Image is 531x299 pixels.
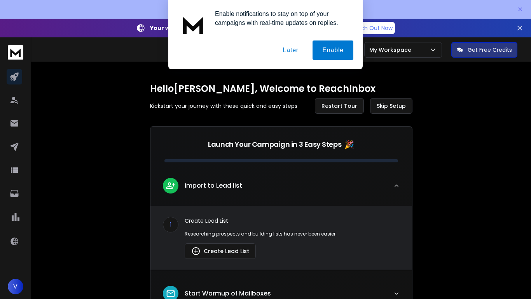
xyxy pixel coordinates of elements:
[377,102,406,110] span: Skip Setup
[344,139,354,150] span: 🎉
[185,181,242,190] p: Import to Lead list
[191,246,201,256] img: lead
[8,279,23,294] button: V
[209,9,353,27] div: Enable notifications to stay on top of your campaigns with real-time updates on replies.
[166,181,176,190] img: lead
[163,217,178,232] div: 1
[273,40,308,60] button: Later
[150,172,412,206] button: leadImport to Lead list
[315,98,364,114] button: Restart Tour
[166,288,176,299] img: lead
[185,231,400,237] p: Researching prospects and building lists has never been easier.
[185,217,400,225] p: Create Lead List
[313,40,353,60] button: Enable
[208,139,341,150] p: Launch Your Campaign in 3 Easy Steps
[185,289,271,298] p: Start Warmup of Mailboxes
[178,9,209,40] img: notification icon
[150,83,412,95] h1: Hello [PERSON_NAME] , Welcome to ReachInbox
[370,98,412,114] button: Skip Setup
[150,206,412,270] div: leadImport to Lead list
[150,102,297,110] p: Kickstart your journey with these quick and easy steps
[185,243,256,259] button: Create Lead List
